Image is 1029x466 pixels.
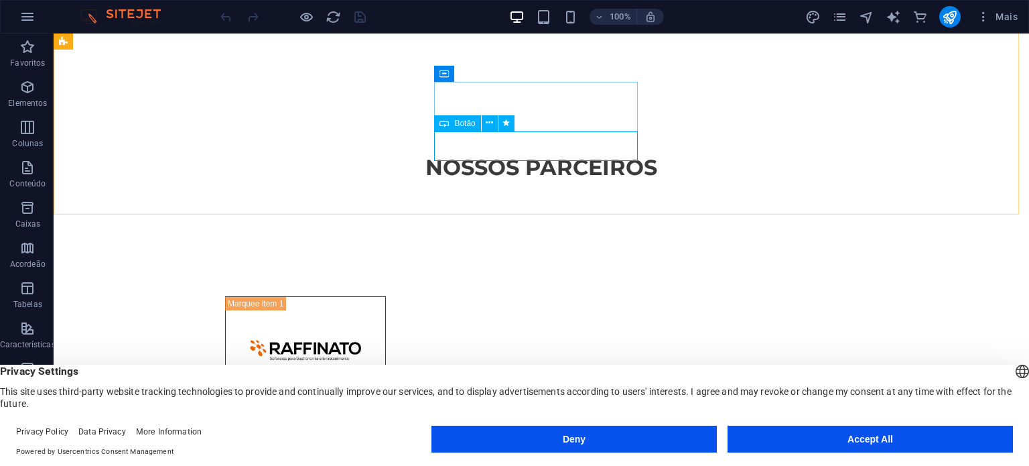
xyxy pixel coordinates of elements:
[9,178,46,189] p: Conteúdo
[859,9,875,25] button: navigator
[939,6,961,27] button: publish
[859,9,874,25] i: Navegador
[832,9,847,25] i: Páginas (Ctrl+Alt+S)
[77,9,178,25] img: Editor Logo
[13,299,42,310] p: Tabelas
[590,9,637,25] button: 100%
[971,6,1023,27] button: Mais
[805,9,821,25] i: Design (Ctrl+Alt+Y)
[8,98,47,109] p: Elementos
[325,9,341,25] button: reload
[805,9,821,25] button: design
[912,9,929,25] button: commerce
[10,259,46,270] p: Acordeão
[886,9,901,25] i: AI Writer
[919,355,962,398] button: Open chat window
[326,9,341,25] i: Recarregar página
[832,9,848,25] button: pages
[644,11,657,23] i: Ao redimensionar, ajusta automaticamente o nível de zoom para caber no dispositivo escolhido.
[610,9,631,25] h6: 100%
[942,9,957,25] i: Publicar
[298,9,314,25] button: Clique aqui para sair do modo de visualização e continuar editando
[454,119,475,127] span: Botão
[912,9,928,25] i: e-Commerce
[15,219,41,229] p: Caixas
[10,58,45,68] p: Favoritos
[12,138,43,149] p: Colunas
[886,9,902,25] button: text_generator
[977,10,1018,23] span: Mais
